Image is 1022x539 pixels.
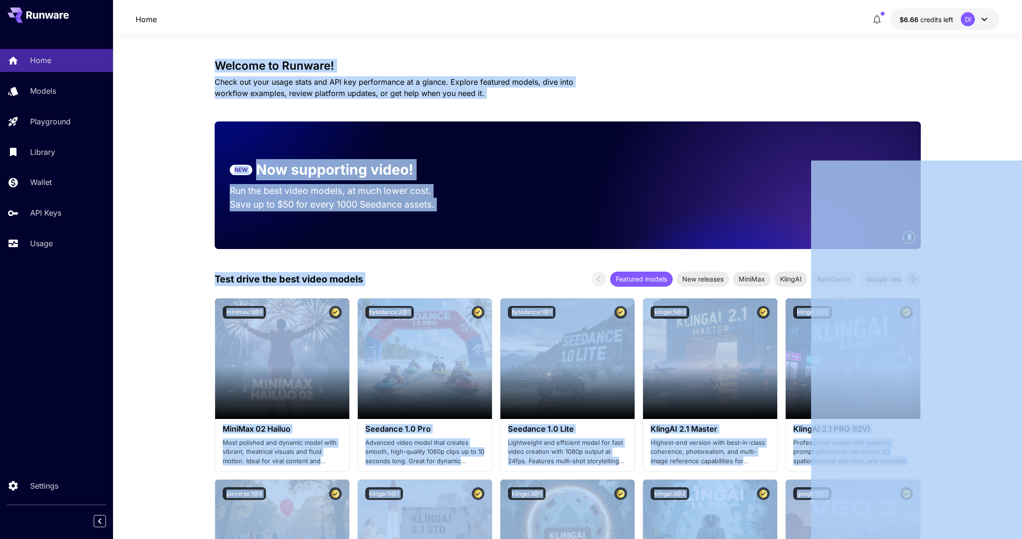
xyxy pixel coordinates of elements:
span: $6.66 [900,16,920,24]
div: 채팅 위젯 [811,161,1022,539]
button: Certified Model – Vetted for best performance and includes a commercial license. [757,487,770,500]
p: NEW [234,166,248,174]
button: Certified Model – Vetted for best performance and includes a commercial license. [614,306,627,319]
button: minimax:3@1 [223,306,266,319]
img: alt [215,298,349,419]
div: DI [961,12,975,26]
span: New releases [676,274,729,284]
span: MiniMax [733,274,771,284]
div: New releases [676,272,729,287]
button: klingai:5@1 [365,487,403,500]
div: MiniMax [733,272,771,287]
p: Professional variant with superior prompt adherence, advanced 3D spatiotemporal attention, and ci... [793,438,912,466]
button: Certified Model – Vetted for best performance and includes a commercial license. [472,487,484,500]
p: Now supporting video! [256,159,413,180]
div: $6.6601 [900,15,953,24]
button: Certified Model – Vetted for best performance and includes a commercial license. [329,487,342,500]
span: KlingAI [774,274,807,284]
h3: MiniMax 02 Hailuo [223,425,342,434]
p: Test drive the best video models [215,272,363,286]
p: Most polished and dynamic model with vibrant, theatrical visuals and fluid motion. Ideal for vira... [223,438,342,466]
button: klingai:5@2 [793,306,832,319]
p: Run the best video models, at much lower cost. [230,184,449,198]
img: alt [358,298,492,419]
h3: Welcome to Runware! [215,59,921,72]
button: bytedance:1@1 [508,306,555,319]
h3: KlingAI 2.1 PRO (I2V) [793,425,912,434]
span: credits left [920,16,953,24]
div: KlingAI [774,272,807,287]
img: alt [643,298,777,419]
img: alt [786,298,920,419]
button: Certified Model – Vetted for best performance and includes a commercial license. [329,306,342,319]
button: Certified Model – Vetted for best performance and includes a commercial license. [757,306,770,319]
p: Lightweight and efficient model for fast video creation with 1080p output at 24fps. Features mult... [508,438,627,466]
button: klingai:3@1 [508,487,546,500]
div: Featured models [610,272,673,287]
h3: Seedance 1.0 Pro [365,425,484,434]
iframe: Chat Widget [811,161,1022,539]
span: Featured models [610,274,673,284]
span: Check out your usage stats and API key performance at a glance. Explore featured models, dive int... [215,77,573,98]
button: klingai:3@2 [651,487,689,500]
button: klingai:5@3 [651,306,689,319]
p: Save up to $50 for every 1000 Seedance assets. [230,198,449,211]
button: Certified Model – Vetted for best performance and includes a commercial license. [614,487,627,500]
button: Certified Model – Vetted for best performance and includes a commercial license. [472,306,484,319]
button: google:3@1 [793,487,831,500]
img: alt [500,298,635,419]
p: Highest-end version with best-in-class coherence, photorealism, and multi-image reference capabil... [651,438,770,466]
h3: Seedance 1.0 Lite [508,425,627,434]
p: Advanced video model that creates smooth, high-quality 1080p clips up to 10 seconds long. Great f... [365,438,484,466]
button: pixverse:1@5 [223,487,266,500]
h3: KlingAI 2.1 Master [651,425,770,434]
button: bytedance:2@1 [365,306,414,319]
button: $6.6601DI [890,8,999,30]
